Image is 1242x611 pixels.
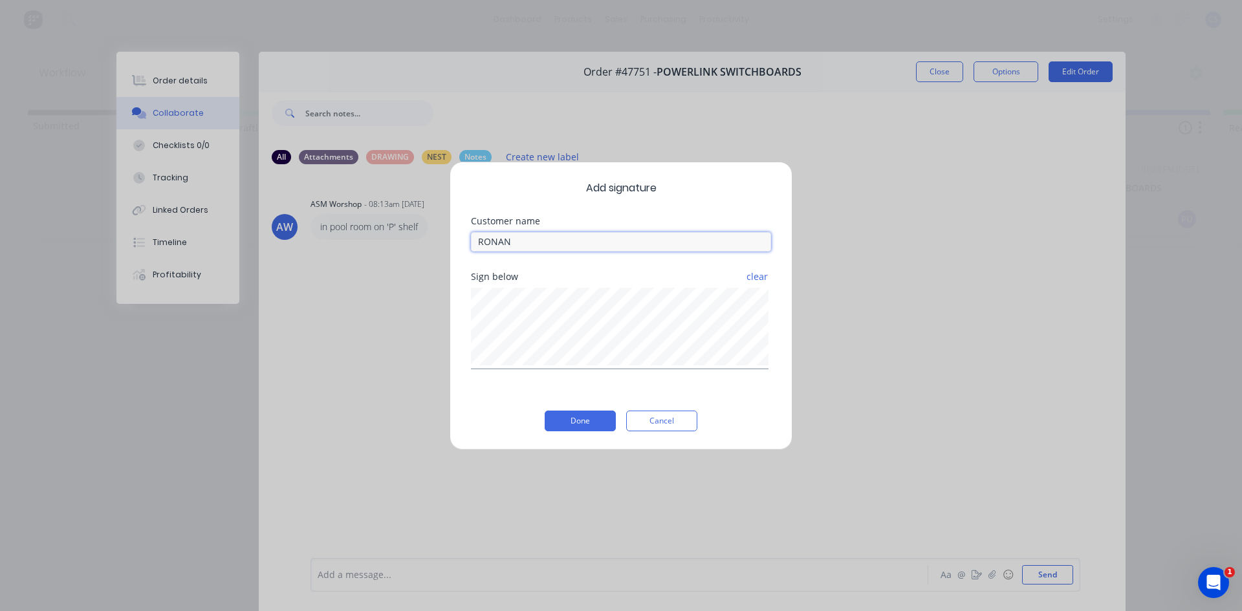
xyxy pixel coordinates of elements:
button: Cancel [626,411,697,431]
input: Enter customer name [471,232,771,252]
iframe: Intercom live chat [1198,567,1229,598]
div: Customer name [471,217,771,226]
div: Sign below [471,272,771,281]
span: 1 [1225,567,1235,577]
button: Done [545,411,616,431]
button: clear [746,265,768,288]
span: Add signature [471,180,771,196]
